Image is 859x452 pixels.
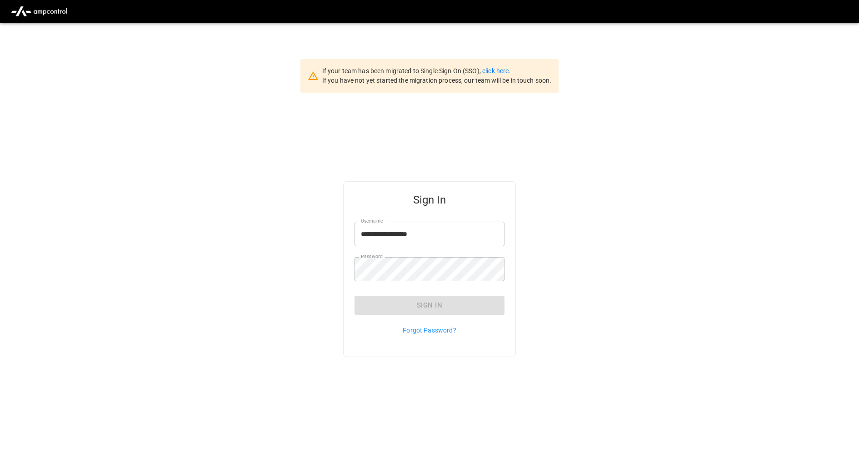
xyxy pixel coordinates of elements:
[482,67,510,75] a: click here.
[355,326,504,335] p: Forgot Password?
[7,3,71,20] img: ampcontrol.io logo
[361,253,383,260] label: Password
[355,193,504,207] h5: Sign In
[322,77,552,84] span: If you have not yet started the migration process, our team will be in touch soon.
[322,67,482,75] span: If your team has been migrated to Single Sign On (SSO),
[361,218,383,225] label: Username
